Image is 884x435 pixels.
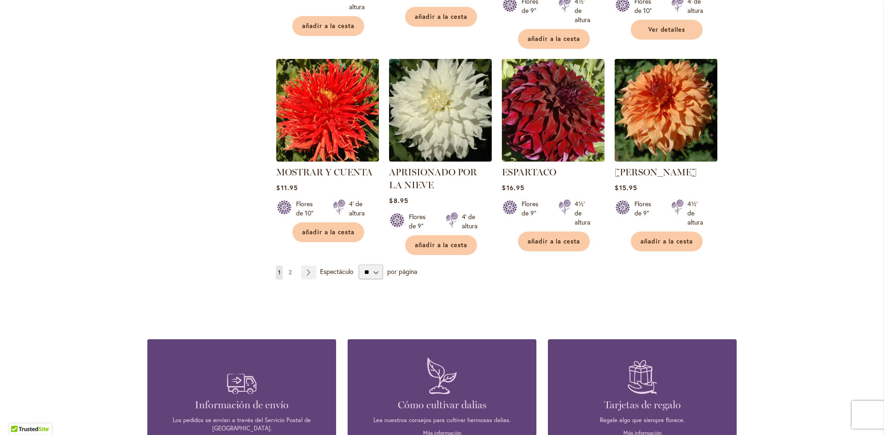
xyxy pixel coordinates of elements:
font: $16.95 [502,183,524,192]
img: MOSTRAR Y CUENTA [276,59,379,162]
font: Espectáculo [320,267,354,276]
font: $11.95 [276,183,297,192]
button: añadir a la cesta [405,7,477,27]
font: Tarjetas de regalo [604,399,681,411]
a: 2 [286,266,294,279]
font: 4½' de altura [687,199,703,226]
font: Los pedidos se envían a través del Servicio Postal de [GEOGRAPHIC_DATA]. [173,416,311,432]
font: Regale algo que siempre florece. [600,416,685,424]
img: Espartaco [502,59,605,162]
font: añadir a la cesta [302,228,355,236]
font: 4' de altura [349,199,365,217]
font: Flores de 9" [522,199,538,217]
iframe: Centro de accesibilidad de lanzamiento [7,402,33,428]
a: MOSTRAR Y CUENTA [276,155,379,163]
font: $15.95 [615,183,637,192]
a: [PERSON_NAME] [615,167,697,178]
a: ESPARTACO [502,167,556,178]
img: Steve Meggos [615,59,717,162]
a: Ver detalles [631,20,703,40]
font: añadir a la cesta [415,13,468,21]
font: por página [387,267,417,276]
font: Flores de 10" [296,199,314,217]
font: 2 [289,269,291,276]
font: 1 [278,269,280,276]
img: Aprisionado por la nieve [389,59,492,162]
font: añadir a la cesta [528,238,581,245]
font: Flores de 9" [634,199,651,217]
button: añadir a la cesta [292,222,364,242]
font: añadir a la cesta [528,35,581,43]
button: añadir a la cesta [405,235,477,255]
font: 4' de altura [462,212,477,230]
button: añadir a la cesta [518,232,590,251]
a: Steve Meggos [615,155,717,163]
a: MOSTRAR Y CUENTA [276,167,372,178]
font: 4½' de altura [575,199,590,226]
font: añadir a la cesta [640,238,693,245]
font: Información de envío [195,399,289,411]
a: Aprisionado por la nieve [389,155,492,163]
font: Ver detalles [648,26,686,34]
font: añadir a la cesta [415,241,468,249]
a: APRISIONADO POR LA NIEVE [389,167,477,191]
button: añadir a la cesta [292,16,364,36]
button: añadir a la cesta [518,29,590,49]
button: añadir a la cesta [631,232,703,251]
font: Cómo cultivar dalias [398,399,487,411]
font: $8.95 [389,196,408,205]
font: añadir a la cesta [302,22,355,30]
a: Espartaco [502,155,605,163]
font: Lea nuestros consejos para cultivar hermosas dalias. [373,416,511,424]
font: Flores de 9" [409,212,425,230]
